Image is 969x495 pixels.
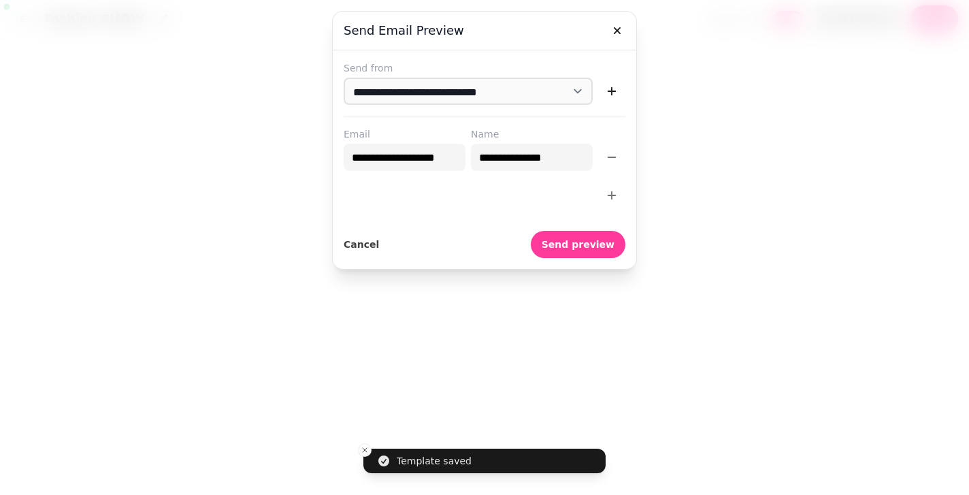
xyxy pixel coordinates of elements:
[344,61,625,75] label: Send from
[344,127,465,141] label: Email
[542,240,614,249] span: Send preview
[344,22,625,39] h3: Send email preview
[344,240,379,249] span: Cancel
[531,231,625,258] button: Send preview
[471,127,593,141] label: Name
[344,231,379,258] button: Cancel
